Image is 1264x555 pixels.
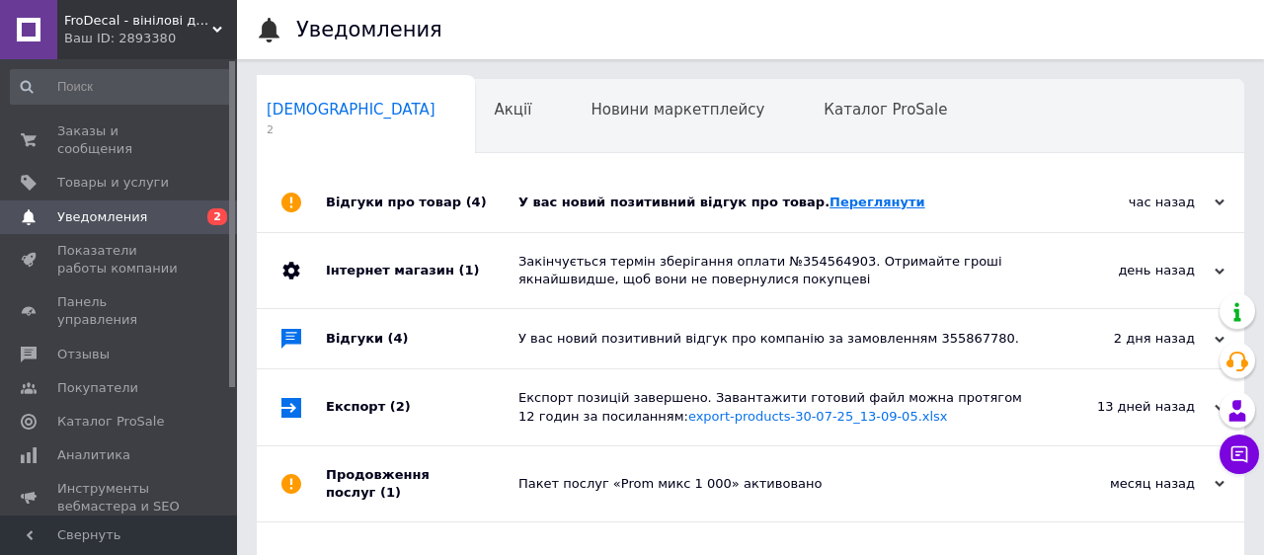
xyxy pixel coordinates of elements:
span: (2) [390,399,411,414]
div: Експорт позицій завершено. Завантажити готовий файл можна протягом 12 годин за посиланням: [518,389,1027,425]
span: (4) [388,331,409,346]
span: Панель управления [57,293,183,329]
a: Переглянути [829,195,925,209]
span: Покупатели [57,379,138,397]
div: Інтернет магазин [326,233,518,308]
a: export-products-30-07-25_13-09-05.xlsx [688,409,948,424]
span: Каталог ProSale [57,413,164,431]
div: Відгуки [326,309,518,368]
div: Відгуки про товар [326,173,518,232]
h1: Уведомления [296,18,442,41]
div: У вас новий позитивний відгук про компанію за замовленням 355867780. [518,330,1027,348]
span: Акції [495,101,532,119]
span: Показатели работы компании [57,242,183,277]
div: Експорт [326,369,518,444]
div: Продовження послуг [326,446,518,521]
div: 2 дня назад [1027,330,1224,348]
div: день назад [1027,262,1224,279]
div: месяц назад [1027,475,1224,493]
div: 13 дней назад [1027,398,1224,416]
input: Поиск [10,69,233,105]
span: Аналитика [57,446,130,464]
span: Отзывы [57,346,110,363]
span: Инструменты вебмастера и SEO [57,480,183,515]
span: FroDecal - вінілові декоративні наклейки на стіни, скло, дзеркала [64,12,212,30]
span: (1) [458,263,479,277]
span: (1) [380,485,401,500]
div: Закінчується термін зберігання оплати №354564903. Отримайте гроші якнайшвидше, щоб вони не поверн... [518,253,1027,288]
button: Чат с покупателем [1220,435,1259,474]
span: Новини маркетплейсу [591,101,764,119]
div: У вас новий позитивний відгук про товар. [518,194,1027,211]
div: Ваш ID: 2893380 [64,30,237,47]
span: Каталог ProSale [824,101,947,119]
span: Уведомления [57,208,147,226]
span: 2 [207,208,227,225]
span: 2 [267,122,435,137]
span: (4) [466,195,487,209]
span: Заказы и сообщения [57,122,183,158]
div: Пакет послуг «Prom микс 1 000» активовано [518,475,1027,493]
span: [DEMOGRAPHIC_DATA] [267,101,435,119]
span: Товары и услуги [57,174,169,192]
div: час назад [1027,194,1224,211]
